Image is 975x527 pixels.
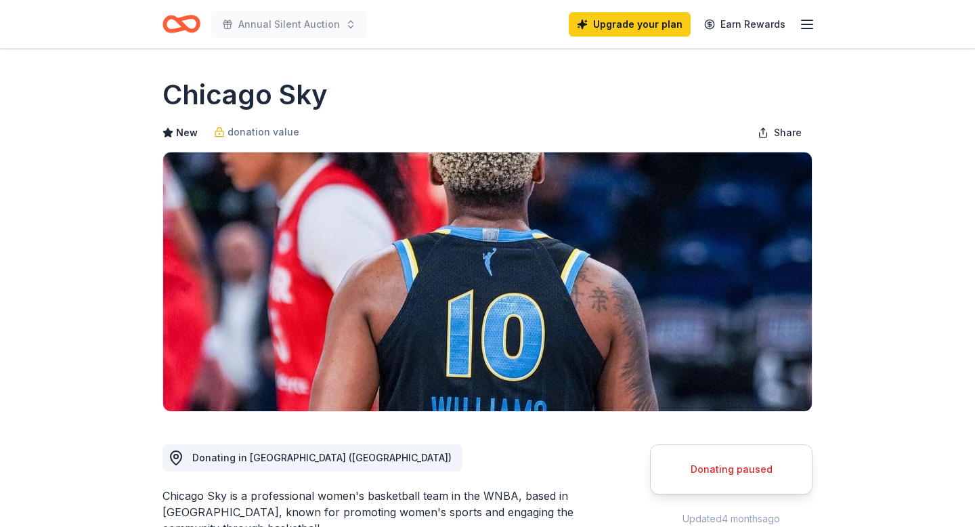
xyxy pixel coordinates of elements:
[238,16,340,33] span: Annual Silent Auction
[227,124,299,140] span: donation value
[774,125,802,141] span: Share
[211,11,367,38] button: Annual Silent Auction
[650,511,812,527] div: Updated 4 months ago
[162,8,200,40] a: Home
[192,452,452,463] span: Donating in [GEOGRAPHIC_DATA] ([GEOGRAPHIC_DATA])
[569,12,691,37] a: Upgrade your plan
[747,119,812,146] button: Share
[696,12,794,37] a: Earn Rewards
[176,125,198,141] span: New
[162,76,328,114] h1: Chicago Sky
[214,124,299,140] a: donation value
[667,461,796,478] div: Donating paused
[163,152,812,411] img: Image for Chicago Sky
